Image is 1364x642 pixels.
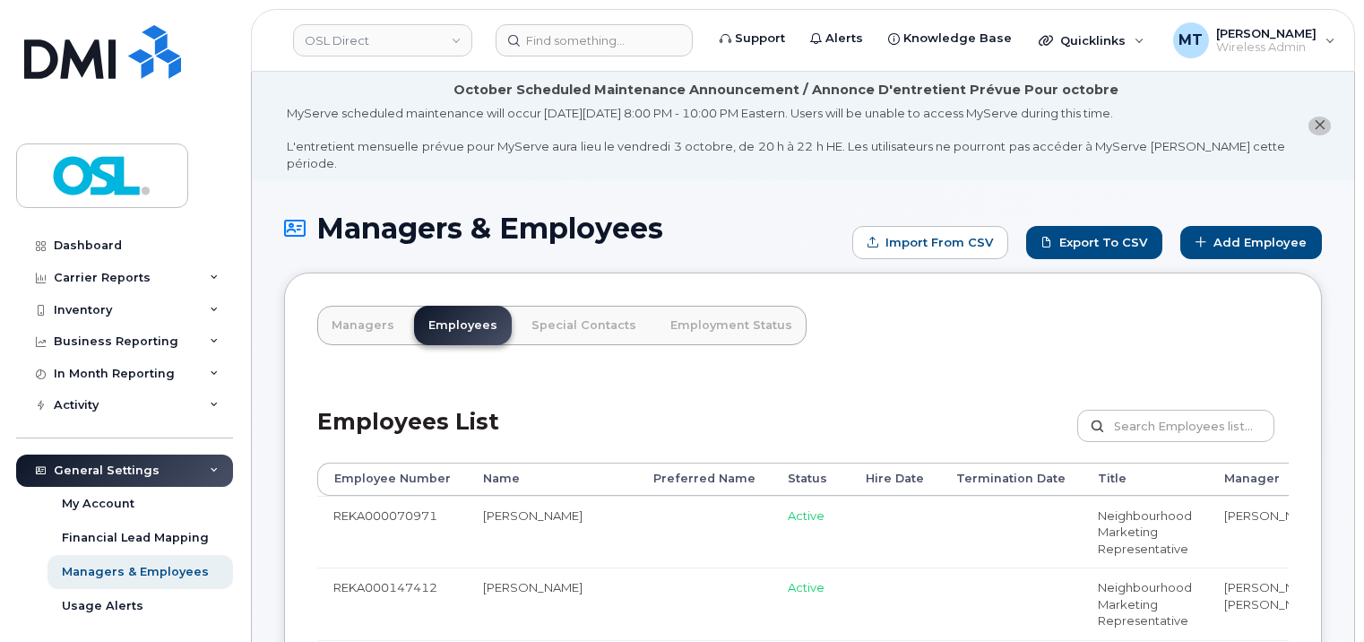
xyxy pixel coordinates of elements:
td: Neighbourhood Marketing Representative [1082,496,1208,568]
a: Employment Status [656,306,807,345]
li: [PERSON_NAME] [1224,579,1362,596]
td: Neighbourhood Marketing Representative [1082,568,1208,640]
td: REKA000147412 [317,568,467,640]
a: Employees [414,306,512,345]
h2: Employees List [317,410,499,463]
th: Title [1082,463,1208,495]
span: Active [788,508,824,523]
th: Preferred Name [637,463,772,495]
span: Active [788,580,824,594]
form: Import from CSV [852,226,1008,259]
div: October Scheduled Maintenance Announcement / Annonce D'entretient Prévue Pour octobre [453,81,1118,100]
li: [PERSON_NAME] [1224,508,1362,525]
div: MyServe scheduled maintenance will occur [DATE][DATE] 8:00 PM - 10:00 PM Eastern. Users will be u... [287,105,1285,171]
td: REKA000070971 [317,496,467,568]
th: Hire Date [850,463,940,495]
td: [PERSON_NAME] [467,496,637,568]
td: [PERSON_NAME] [467,568,637,640]
button: close notification [1308,117,1331,135]
a: Export to CSV [1026,226,1162,259]
th: Status [772,463,850,495]
th: Termination Date [940,463,1082,495]
h1: Managers & Employees [284,213,843,244]
a: Add Employee [1180,226,1322,259]
th: Name [467,463,637,495]
a: Special Contacts [517,306,651,345]
a: Managers [317,306,409,345]
th: Employee Number [317,463,467,495]
li: [PERSON_NAME] [1224,596,1362,613]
